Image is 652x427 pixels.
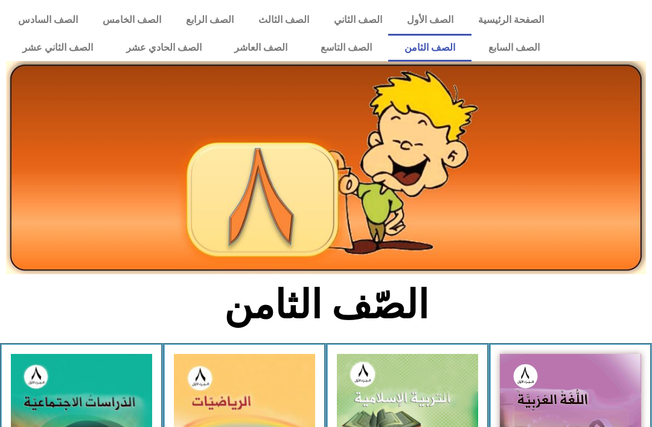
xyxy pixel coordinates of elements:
[246,6,322,34] a: الصف الثالث
[6,6,91,34] a: الصف السادس
[91,6,174,34] a: الصف الخامس
[6,34,110,62] a: الصف الثاني عشر
[465,6,556,34] a: الصفحة الرئيسية
[127,281,526,329] h2: الصّف الثامن
[321,6,394,34] a: الصف الثاني
[109,34,218,62] a: الصف الحادي عشر
[388,34,472,62] a: الصف الثامن
[304,34,388,62] a: الصف التاسع
[471,34,556,62] a: الصف السابع
[174,6,246,34] a: الصف الرابع
[218,34,304,62] a: الصف العاشر
[394,6,465,34] a: الصف الأول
